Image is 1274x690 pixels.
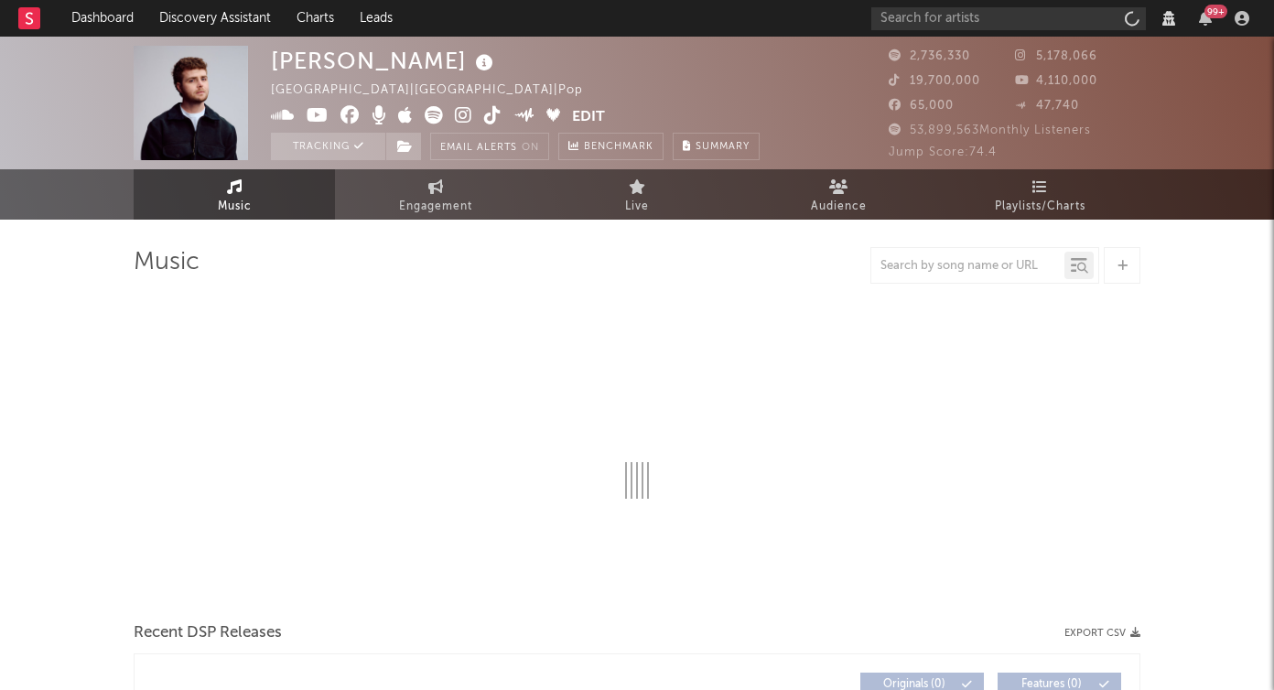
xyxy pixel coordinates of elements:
button: Edit [572,106,605,129]
button: Email AlertsOn [430,133,549,160]
span: Live [625,196,649,218]
span: 53,899,563 Monthly Listeners [889,124,1091,136]
span: Audience [811,196,867,218]
button: Tracking [271,133,385,160]
a: Playlists/Charts [939,169,1140,220]
span: 2,736,330 [889,50,970,62]
em: On [522,143,539,153]
a: Engagement [335,169,536,220]
span: 5,178,066 [1015,50,1097,62]
span: Playlists/Charts [995,196,1085,218]
span: 65,000 [889,100,954,112]
span: Recent DSP Releases [134,622,282,644]
span: Benchmark [584,136,653,158]
a: Benchmark [558,133,664,160]
span: 19,700,000 [889,75,980,87]
div: [PERSON_NAME] [271,46,498,76]
div: 99 + [1204,5,1227,18]
a: Audience [738,169,939,220]
input: Search by song name or URL [871,259,1064,274]
span: 47,740 [1015,100,1079,112]
input: Search for artists [871,7,1146,30]
a: Live [536,169,738,220]
span: Originals ( 0 ) [872,679,956,690]
span: Jump Score: 74.4 [889,146,997,158]
span: Summary [696,142,750,152]
button: 99+ [1199,11,1212,26]
div: [GEOGRAPHIC_DATA] | [GEOGRAPHIC_DATA] | Pop [271,80,625,102]
span: Music [218,196,252,218]
a: Music [134,169,335,220]
button: Export CSV [1064,628,1140,639]
span: Features ( 0 ) [1009,679,1094,690]
button: Summary [673,133,760,160]
span: Engagement [399,196,472,218]
span: 4,110,000 [1015,75,1097,87]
